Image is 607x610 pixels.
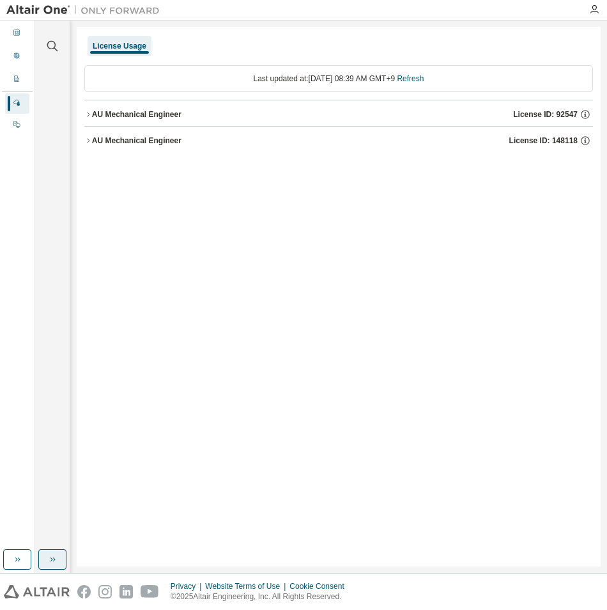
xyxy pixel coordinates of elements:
button: AU Mechanical EngineerLicense ID: 92547 [84,100,593,129]
div: AU Mechanical Engineer [92,136,181,146]
button: AU Mechanical EngineerLicense ID: 148118 [84,127,593,155]
img: altair_logo.svg [4,585,70,598]
img: Altair One [6,4,166,17]
a: Refresh [397,74,424,83]
div: Managed [5,93,29,114]
div: On Prem [5,115,29,136]
div: Website Terms of Use [205,581,289,591]
div: Cookie Consent [289,581,351,591]
div: Last updated at: [DATE] 08:39 AM GMT+9 [84,65,593,92]
span: License ID: 148118 [509,136,578,146]
img: instagram.svg [98,585,112,598]
img: facebook.svg [77,585,91,598]
span: License ID: 92547 [513,109,578,120]
div: Dashboard [5,24,29,44]
div: License Usage [93,41,146,51]
div: User Profile [5,47,29,67]
img: youtube.svg [141,585,159,598]
div: Privacy [171,581,205,591]
div: Company Profile [5,70,29,90]
img: linkedin.svg [119,585,133,598]
p: © 2025 Altair Engineering, Inc. All Rights Reserved. [171,591,352,602]
div: AU Mechanical Engineer [92,109,181,120]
